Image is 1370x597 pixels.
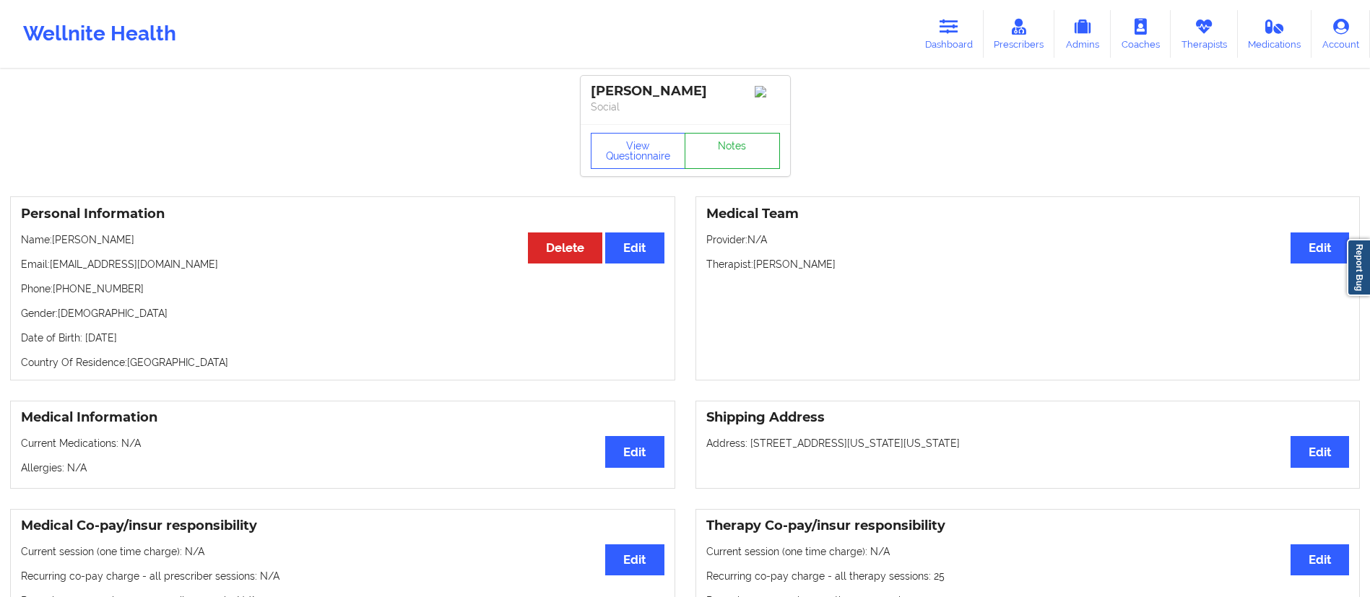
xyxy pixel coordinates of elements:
h3: Shipping Address [706,409,1350,426]
button: Edit [605,544,664,575]
a: Therapists [1171,10,1238,58]
button: Edit [605,232,664,263]
button: Edit [1291,232,1349,263]
p: Current session (one time charge): N/A [21,544,664,559]
a: Notes [685,133,780,169]
h3: Personal Information [21,206,664,222]
p: Gender: [DEMOGRAPHIC_DATA] [21,306,664,321]
p: Name: [PERSON_NAME] [21,232,664,247]
a: Admins [1054,10,1111,58]
a: Coaches [1111,10,1171,58]
p: Phone: [PHONE_NUMBER] [21,282,664,296]
p: Recurring co-pay charge - all prescriber sessions : N/A [21,569,664,583]
h3: Medical Co-pay/insur responsibility [21,518,664,534]
p: Date of Birth: [DATE] [21,331,664,345]
h3: Therapy Co-pay/insur responsibility [706,518,1350,534]
button: Edit [1291,544,1349,575]
a: Dashboard [914,10,984,58]
button: View Questionnaire [591,133,686,169]
p: Address: [STREET_ADDRESS][US_STATE][US_STATE] [706,436,1350,450]
p: Country Of Residence: [GEOGRAPHIC_DATA] [21,355,664,370]
p: Therapist: [PERSON_NAME] [706,257,1350,271]
p: Recurring co-pay charge - all therapy sessions : 25 [706,569,1350,583]
p: Current Medications: N/A [21,436,664,450]
a: Report Bug [1347,239,1370,296]
button: Edit [605,436,664,467]
p: Current session (one time charge): N/A [706,544,1350,559]
div: [PERSON_NAME] [591,83,780,100]
img: Image%2Fplaceholer-image.png [755,86,780,97]
p: Social [591,100,780,114]
p: Allergies: N/A [21,461,664,475]
a: Medications [1238,10,1312,58]
p: Email: [EMAIL_ADDRESS][DOMAIN_NAME] [21,257,664,271]
button: Delete [528,232,602,263]
h3: Medical Team [706,206,1350,222]
a: Account [1312,10,1370,58]
button: Edit [1291,436,1349,467]
p: Provider: N/A [706,232,1350,247]
a: Prescribers [984,10,1055,58]
h3: Medical Information [21,409,664,426]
